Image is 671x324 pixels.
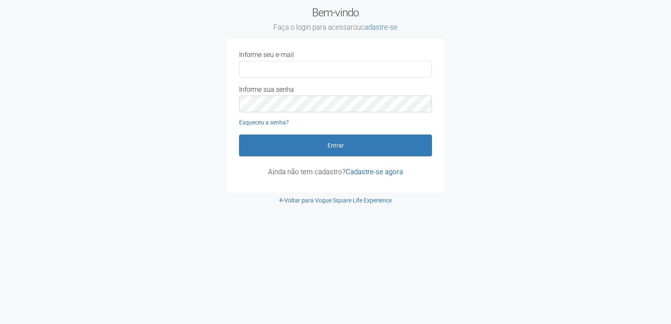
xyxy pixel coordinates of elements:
a: Voltar para Vogue Square Life Experience [279,197,392,204]
small: Faça o login para acessar [226,23,445,32]
a: Cadastre-se agora [346,168,403,176]
span: ou [353,23,398,31]
label: Informe sua senha [239,86,294,93]
a: Esqueceu a senha? [239,119,289,126]
label: Informe seu e-mail [239,51,294,59]
p: Ainda não tem cadastro? [239,168,432,176]
button: Entrar [239,135,432,156]
a: cadastre-se [361,23,398,31]
h2: Bem-vindo [226,6,445,32]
